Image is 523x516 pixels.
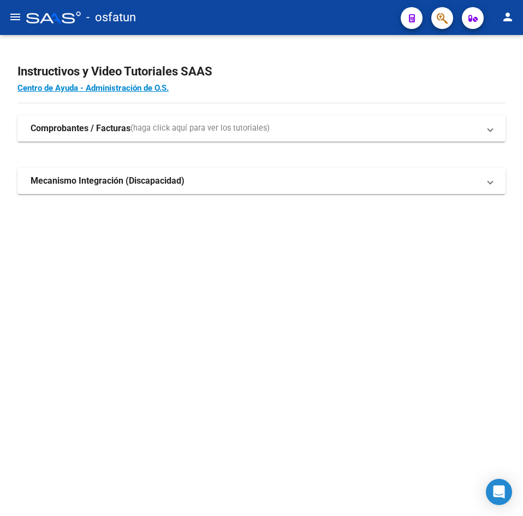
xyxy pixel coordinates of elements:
[31,175,185,187] strong: Mecanismo Integración (Discapacidad)
[501,10,514,24] mat-icon: person
[130,122,270,134] span: (haga click aquí para ver los tutoriales)
[486,479,512,505] div: Open Intercom Messenger
[17,115,506,142] mat-expansion-panel-header: Comprobantes / Facturas(haga click aquí para ver los tutoriales)
[17,83,169,93] a: Centro de Ayuda - Administración de O.S.
[17,61,506,82] h2: Instructivos y Video Tutoriales SAAS
[86,5,136,30] span: - osfatun
[9,10,22,24] mat-icon: menu
[31,122,130,134] strong: Comprobantes / Facturas
[17,168,506,194] mat-expansion-panel-header: Mecanismo Integración (Discapacidad)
